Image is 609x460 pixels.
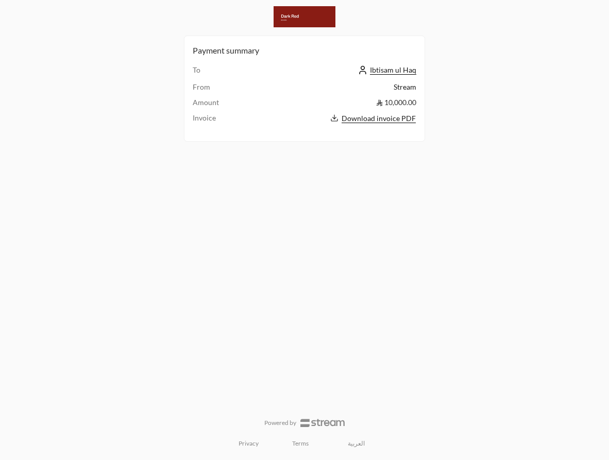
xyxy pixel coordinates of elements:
span: Ibtisam ul Haq [370,65,416,75]
a: Privacy [239,439,259,448]
p: Powered by [264,419,296,427]
td: Invoice [193,113,243,125]
button: Download invoice PDF [243,113,416,125]
span: Download invoice PDF [342,114,416,123]
h2: Payment summary [193,44,416,57]
a: Ibtisam ul Haq [356,65,416,74]
a: العربية [342,435,370,452]
td: Stream [243,82,416,97]
td: Amount [193,97,243,113]
a: Terms [292,439,309,448]
img: Company Logo [274,6,335,27]
td: To [193,65,243,82]
td: From [193,82,243,97]
td: 10,000.00 [243,97,416,113]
